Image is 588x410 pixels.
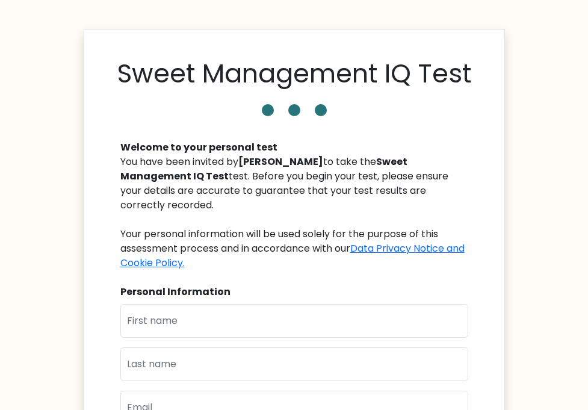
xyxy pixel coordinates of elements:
b: Sweet Management IQ Test [120,155,407,183]
b: [PERSON_NAME] [238,155,323,169]
div: Personal Information [120,285,468,299]
div: You have been invited by to take the test. Before you begin your test, please ensure your details... [120,155,468,270]
input: First name [120,304,468,338]
h1: Sweet Management IQ Test [117,58,471,90]
input: Last name [120,347,468,381]
div: Welcome to your personal test [120,140,468,155]
a: Data Privacy Notice and Cookie Policy. [120,241,465,270]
